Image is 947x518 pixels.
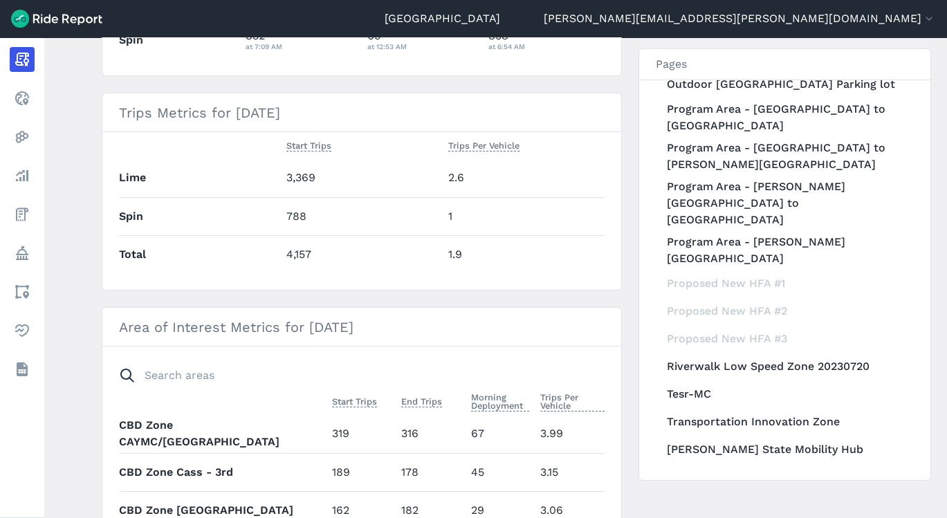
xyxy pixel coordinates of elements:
[119,197,281,235] th: Spin
[119,415,327,453] th: CBD Zone CAYMC/[GEOGRAPHIC_DATA]
[10,86,35,111] a: Realtime
[659,176,914,231] a: Program Area - [PERSON_NAME][GEOGRAPHIC_DATA] to [GEOGRAPHIC_DATA]
[327,415,396,453] td: 319
[10,279,35,304] a: Areas
[540,389,605,414] button: Trips Per Vehicle
[535,453,605,491] td: 3.15
[119,159,281,197] th: Lime
[281,159,443,197] td: 3,369
[385,10,500,27] a: [GEOGRAPHIC_DATA]
[10,357,35,382] a: Datasets
[659,436,914,463] a: [PERSON_NAME] State Mobility Hub
[111,363,596,388] input: Search areas
[659,137,914,176] a: Program Area - [GEOGRAPHIC_DATA] to [PERSON_NAME][GEOGRAPHIC_DATA]
[246,28,356,53] div: 832
[10,47,35,72] a: Report
[246,40,356,53] div: at 7:09 AM
[10,202,35,227] a: Fees
[471,389,530,411] span: Morning Deployment
[102,308,621,346] h3: Area of Interest Metrics for [DATE]
[659,297,914,325] div: Proposed New HFA #2
[471,389,530,414] button: Morning Deployment
[443,159,605,197] td: 2.6
[332,394,377,407] span: Start Trips
[443,197,605,235] td: 1
[659,325,914,353] div: Proposed New HFA #3
[535,415,605,453] td: 3.99
[327,453,396,491] td: 189
[10,124,35,149] a: Heatmaps
[659,231,914,270] a: Program Area - [PERSON_NAME][GEOGRAPHIC_DATA]
[396,415,466,453] td: 316
[659,353,914,380] a: Riverwalk Low Speed Zone 20230720
[540,389,605,411] span: Trips Per Vehicle
[119,453,327,491] th: CBD Zone Cass - 3rd
[401,394,442,410] button: End Trips
[466,415,535,453] td: 67
[367,40,478,53] div: at 12:53 AM
[448,138,520,151] span: Trips Per Vehicle
[281,197,443,235] td: 788
[448,138,520,154] button: Trips Per Vehicle
[332,394,377,410] button: Start Trips
[639,49,930,80] h3: Pages
[367,28,478,53] div: 69
[10,318,35,343] a: Health
[11,10,102,28] img: Ride Report
[659,270,914,297] div: Proposed New HFA #1
[119,21,241,59] th: Spin
[659,98,914,137] a: Program Area - [GEOGRAPHIC_DATA] to [GEOGRAPHIC_DATA]
[443,235,605,273] td: 1.9
[281,235,443,273] td: 4,157
[286,138,331,154] button: Start Trips
[488,28,605,53] div: 858
[10,241,35,266] a: Policy
[286,138,331,151] span: Start Trips
[659,380,914,408] a: Tesr-MC
[488,40,605,53] div: at 6:54 AM
[659,408,914,436] a: Transportation Innovation Zone
[102,93,621,132] h3: Trips Metrics for [DATE]
[119,235,281,273] th: Total
[396,453,466,491] td: 178
[659,71,914,98] a: Outdoor [GEOGRAPHIC_DATA] Parking lot
[10,163,35,188] a: Analyze
[466,453,535,491] td: 45
[544,10,936,27] button: [PERSON_NAME][EMAIL_ADDRESS][PERSON_NAME][DOMAIN_NAME]
[401,394,442,407] span: End Trips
